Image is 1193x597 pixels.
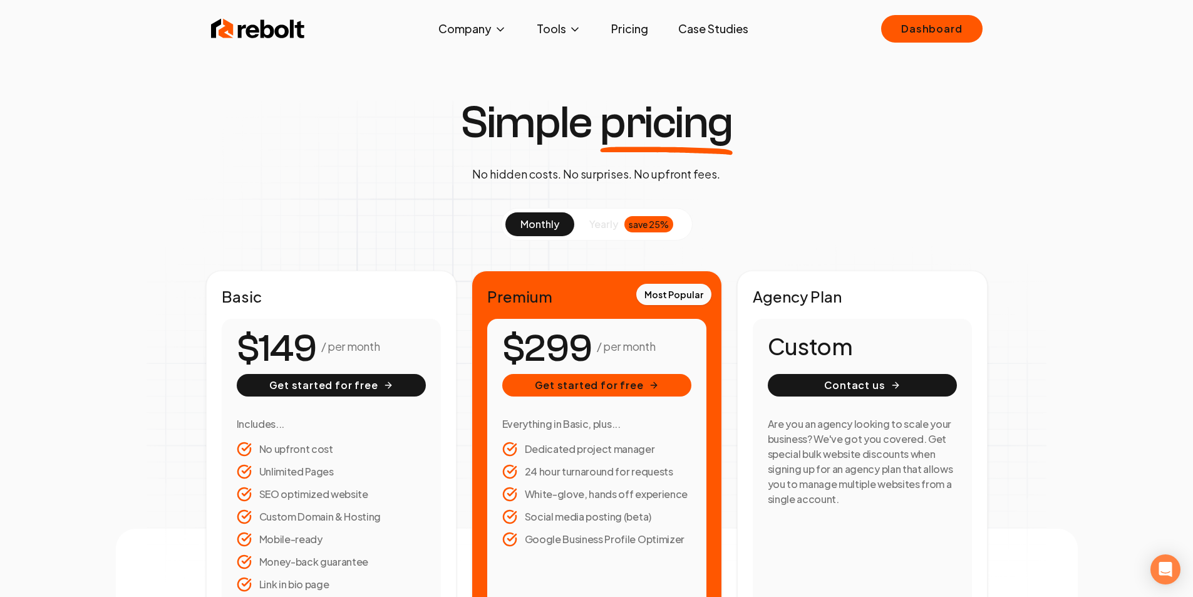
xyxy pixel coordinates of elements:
p: / per month [597,338,655,355]
h2: Agency Plan [753,286,972,306]
li: White-glove, hands off experience [502,487,691,502]
h2: Basic [222,286,441,306]
number-flow-react: $149 [237,321,316,377]
li: Unlimited Pages [237,464,426,479]
li: 24 hour turnaround for requests [502,464,691,479]
number-flow-react: $299 [502,321,592,377]
li: Google Business Profile Optimizer [502,532,691,547]
button: Get started for free [502,374,691,397]
button: Tools [527,16,591,41]
h2: Premium [487,286,706,306]
div: save 25% [624,216,673,232]
h1: Custom [768,334,957,359]
h3: Everything in Basic, plus... [502,417,691,432]
button: Contact us [768,374,957,397]
div: Most Popular [636,284,711,305]
p: / per month [321,338,380,355]
li: SEO optimized website [237,487,426,502]
a: Dashboard [881,15,982,43]
span: yearly [589,217,618,232]
h1: Simple [460,100,733,145]
button: Company [428,16,517,41]
div: Open Intercom Messenger [1150,554,1180,584]
li: No upfront cost [237,442,426,457]
button: monthly [505,212,574,236]
h3: Are you an agency looking to scale your business? We've got you covered. Get special bulk website... [768,417,957,507]
li: Link in bio page [237,577,426,592]
span: monthly [520,217,559,231]
span: pricing [600,100,733,145]
li: Money-back guarantee [237,554,426,569]
p: No hidden costs. No surprises. No upfront fees. [472,165,720,183]
button: yearlysave 25% [574,212,688,236]
h3: Includes... [237,417,426,432]
a: Case Studies [668,16,758,41]
img: Rebolt Logo [211,16,305,41]
li: Custom Domain & Hosting [237,509,426,524]
li: Mobile-ready [237,532,426,547]
li: Dedicated project manager [502,442,691,457]
a: Pricing [601,16,658,41]
button: Get started for free [237,374,426,397]
li: Social media posting (beta) [502,509,691,524]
